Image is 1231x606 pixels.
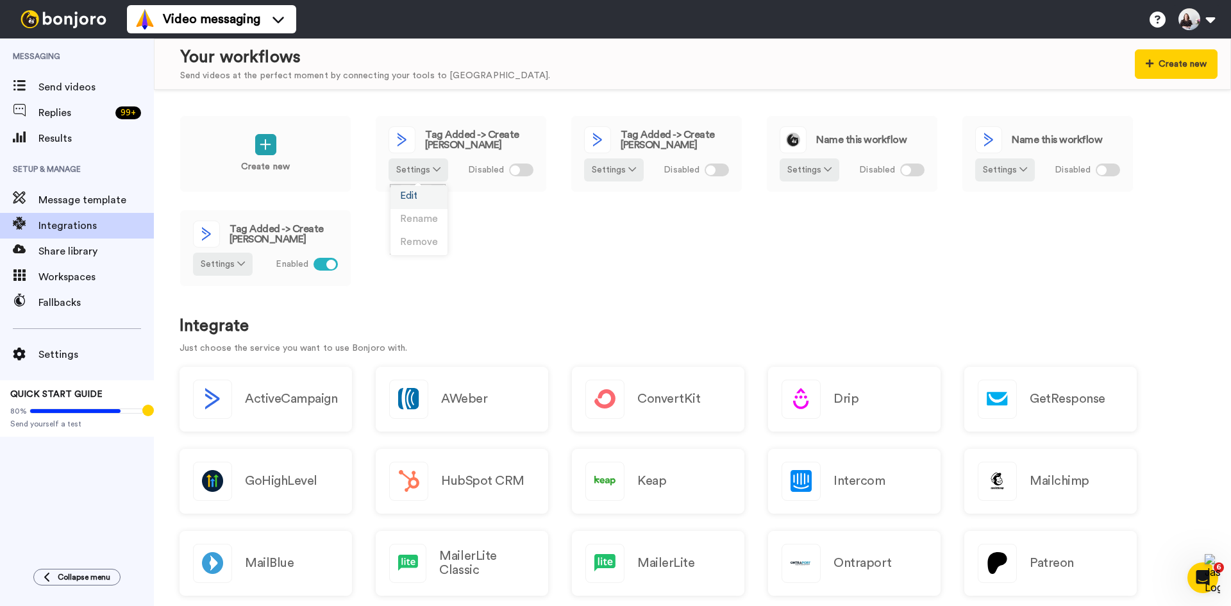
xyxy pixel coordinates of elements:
[978,462,1016,500] img: logo_mailchimp.svg
[441,392,487,406] h2: AWeber
[194,380,231,418] img: logo_activecampaign.svg
[439,549,535,577] h2: MailerLite Classic
[180,46,550,69] div: Your workflows
[10,406,27,416] span: 80%
[637,392,700,406] h2: ConvertKit
[768,367,941,432] a: Drip
[194,544,231,582] img: logo_mailblue.png
[376,449,548,514] a: HubSpot CRM
[571,115,742,192] a: Tag Added -> Create [PERSON_NAME]Settings Disabled
[766,115,938,192] a: Name this workflowSettings Disabled
[180,69,550,83] div: Send videos at the perfect moment by connecting your tools to [GEOGRAPHIC_DATA].
[38,295,154,310] span: Fallbacks
[276,258,308,271] span: Enabled
[978,380,1016,418] img: logo_getresponse.svg
[1012,135,1102,145] span: Name this workflow
[376,367,548,432] a: AWeber
[38,218,154,233] span: Integrations
[833,474,885,488] h2: Intercom
[38,131,154,146] span: Results
[586,544,624,582] img: logo_mailerlite.svg
[637,474,666,488] h2: Keap
[964,531,1137,596] a: Patreon
[976,127,1001,153] img: logo_activecampaign.svg
[180,531,352,596] a: MailBlue
[245,556,294,570] h2: MailBlue
[38,244,154,259] span: Share library
[664,164,699,177] span: Disabled
[142,405,154,416] div: Tooltip anchor
[782,380,820,418] img: logo_drip.svg
[833,392,858,406] h2: Drip
[780,158,839,181] button: Settings
[585,127,610,153] img: logo_activecampaign.svg
[859,164,895,177] span: Disabled
[1030,474,1089,488] h2: Mailchimp
[390,462,428,500] img: logo_hubspot.svg
[38,347,154,362] span: Settings
[389,158,448,181] button: Settings
[38,192,154,208] span: Message template
[637,556,694,570] h2: MailerLite
[768,531,941,596] a: Ontraport
[1030,556,1074,570] h2: Patreon
[38,269,154,285] span: Workspaces
[10,419,144,429] span: Send yourself a test
[180,449,352,514] a: GoHighLevel
[782,544,820,582] img: logo_ontraport.svg
[400,214,438,224] span: Rename
[10,390,103,399] span: QUICK START GUIDE
[468,164,504,177] span: Disabled
[163,10,260,28] span: Video messaging
[180,317,1205,335] h1: Integrate
[584,158,644,181] button: Settings
[572,367,744,432] a: ConvertKit
[572,449,744,514] a: Keap
[390,544,426,582] img: logo_mailerlite.svg
[1135,49,1218,79] button: Create new
[586,462,624,500] img: logo_keap.svg
[978,544,1016,582] img: logo_patreon.svg
[180,367,352,432] button: ActiveCampaign
[230,224,338,244] span: Tag Added -> Create [PERSON_NAME]
[816,135,907,145] span: Name this workflow
[425,130,533,150] span: Tag Added -> Create [PERSON_NAME]
[135,9,155,29] img: vm-color.svg
[38,105,110,121] span: Replies
[375,115,547,192] a: Tag Added -> Create [PERSON_NAME]Settings Disabled
[245,392,337,406] h2: ActiveCampaign
[33,569,121,585] button: Collapse menu
[180,210,351,287] a: Tag Added -> Create [PERSON_NAME]Settings Enabled
[782,462,820,500] img: logo_intercom.svg
[245,474,317,488] h2: GoHighLevel
[400,191,417,201] span: Edit
[390,186,448,209] a: Edit
[964,449,1137,514] a: Mailchimp
[975,158,1035,181] button: Settings
[38,80,154,95] span: Send videos
[1187,562,1218,593] iframe: Intercom live chat
[1055,164,1091,177] span: Disabled
[400,237,438,247] span: Remove
[572,531,744,596] a: MailerLite
[964,367,1137,432] a: GetResponse
[833,556,892,570] h2: Ontraport
[390,380,428,418] img: logo_aweber.svg
[194,221,219,247] img: logo_activecampaign.svg
[115,106,141,119] div: 99 +
[768,449,941,514] a: Intercom
[962,115,1134,192] a: Name this workflowSettings Disabled
[193,253,253,276] button: Settings
[621,130,729,150] span: Tag Added -> Create [PERSON_NAME]
[441,474,524,488] h2: HubSpot CRM
[15,10,112,28] img: bj-logo-header-white.svg
[389,127,415,153] img: logo_activecampaign.svg
[586,380,624,418] img: logo_convertkit.svg
[180,342,1205,355] p: Just choose the service you want to use Bonjoro with.
[780,127,806,153] img: logo_round_yellow.svg
[58,572,110,582] span: Collapse menu
[376,531,548,596] a: MailerLite Classic
[1030,392,1105,406] h2: GetResponse
[241,160,290,174] p: Create new
[194,462,231,500] img: logo_gohighlevel.png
